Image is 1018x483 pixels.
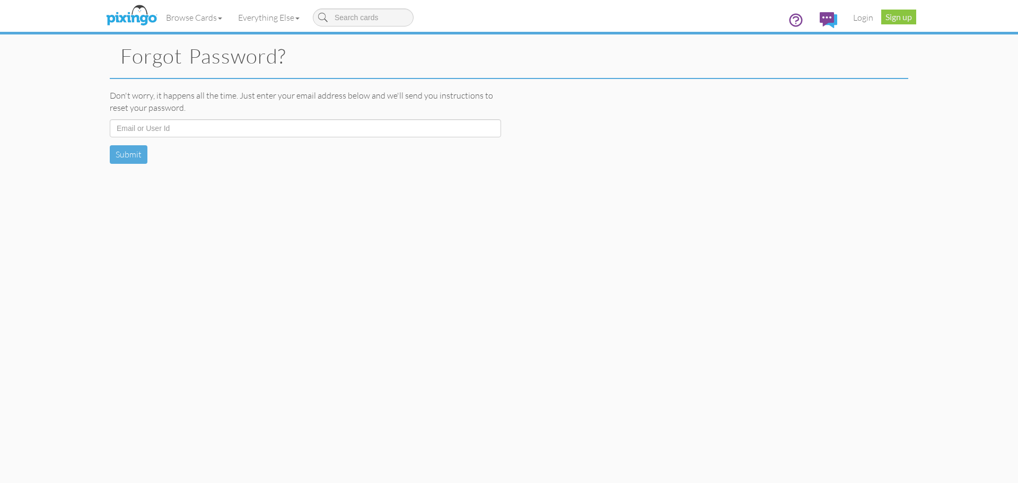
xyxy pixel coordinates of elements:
[313,8,414,27] input: Search cards
[1017,482,1018,483] iframe: Chat
[120,45,908,67] h1: Forgot Password?
[881,10,916,24] a: Sign up
[820,12,837,28] img: comments.svg
[845,4,881,31] a: Login
[103,3,160,29] img: pixingo logo
[110,145,147,164] button: Submit
[110,119,501,137] input: Email or User Id
[158,4,230,31] a: Browse Cards
[110,90,501,114] p: Don't worry, it happens all the time. Just enter your email address below and we'll send you inst...
[230,4,308,31] a: Everything Else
